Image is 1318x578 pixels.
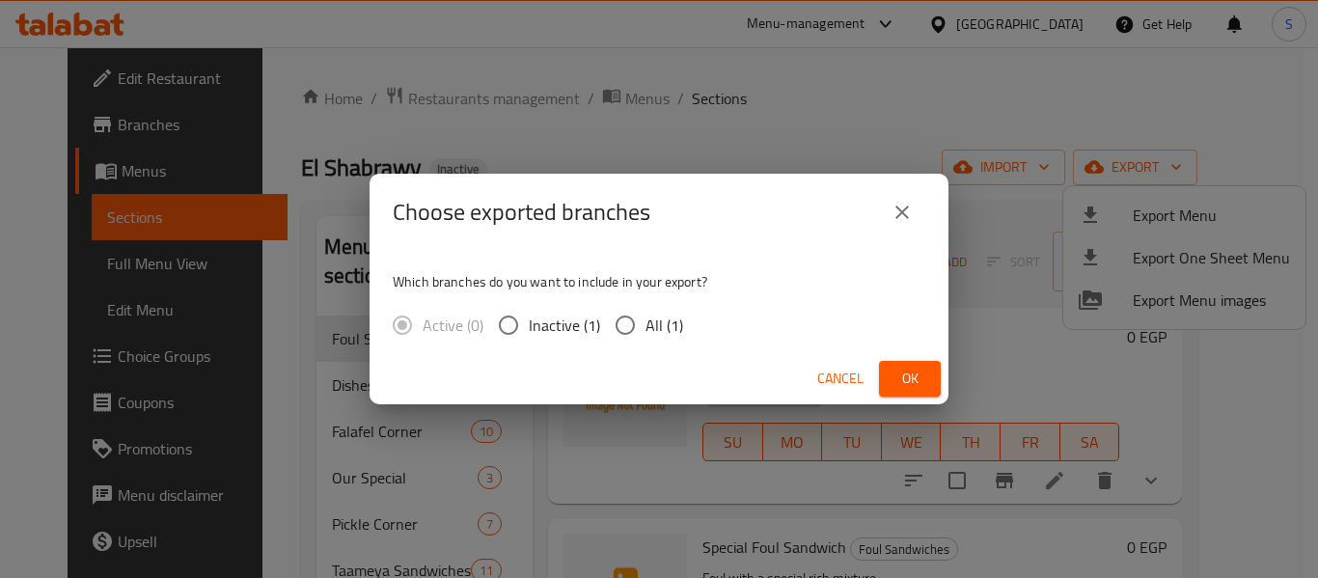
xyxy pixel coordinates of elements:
[423,314,483,337] span: Active (0)
[393,272,925,291] p: Which branches do you want to include in your export?
[879,361,941,397] button: Ok
[817,367,864,391] span: Cancel
[810,361,871,397] button: Cancel
[894,367,925,391] span: Ok
[645,314,683,337] span: All (1)
[879,189,925,235] button: close
[393,197,650,228] h2: Choose exported branches
[529,314,600,337] span: Inactive (1)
